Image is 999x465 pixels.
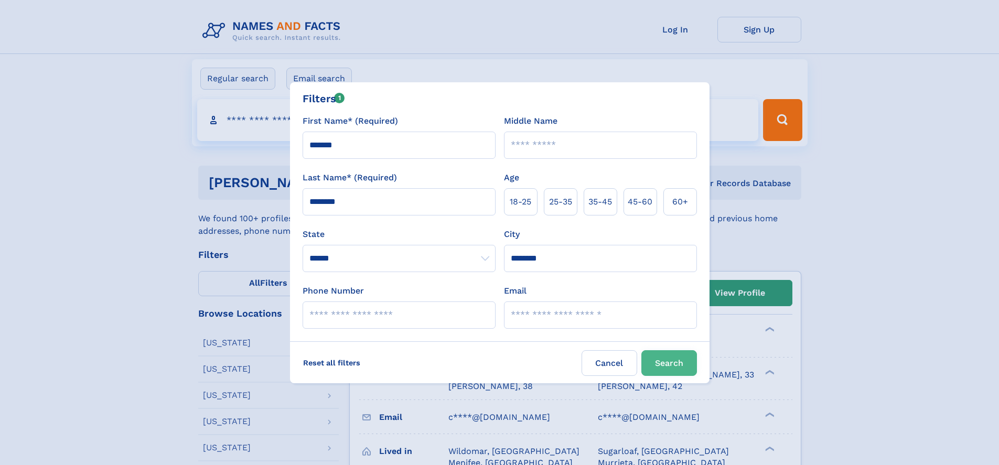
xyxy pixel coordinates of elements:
[588,196,612,208] span: 35‑45
[628,196,652,208] span: 45‑60
[510,196,531,208] span: 18‑25
[303,91,345,106] div: Filters
[504,171,519,184] label: Age
[303,115,398,127] label: First Name* (Required)
[672,196,688,208] span: 60+
[303,228,496,241] label: State
[641,350,697,376] button: Search
[549,196,572,208] span: 25‑35
[504,285,527,297] label: Email
[303,171,397,184] label: Last Name* (Required)
[504,228,520,241] label: City
[303,285,364,297] label: Phone Number
[504,115,557,127] label: Middle Name
[296,350,367,375] label: Reset all filters
[582,350,637,376] label: Cancel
